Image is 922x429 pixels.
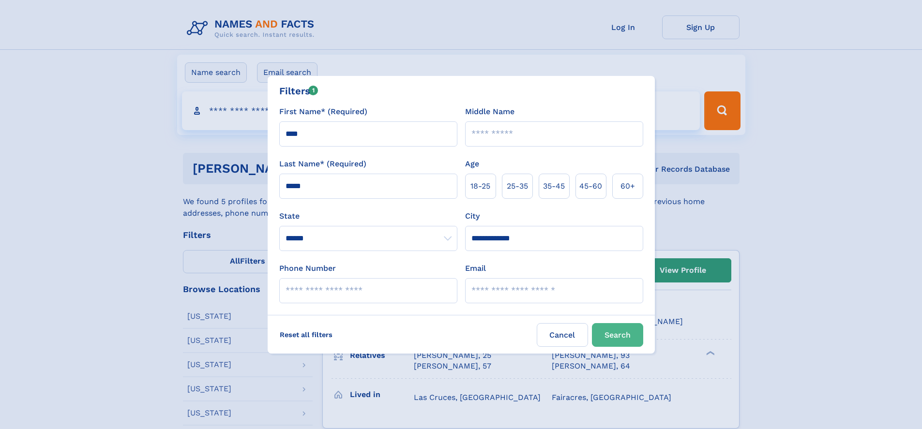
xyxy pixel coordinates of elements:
[592,323,643,347] button: Search
[279,263,336,274] label: Phone Number
[279,158,366,170] label: Last Name* (Required)
[543,180,565,192] span: 35‑45
[507,180,528,192] span: 25‑35
[620,180,635,192] span: 60+
[579,180,602,192] span: 45‑60
[465,158,479,170] label: Age
[465,263,486,274] label: Email
[279,210,457,222] label: State
[465,210,480,222] label: City
[537,323,588,347] label: Cancel
[279,106,367,118] label: First Name* (Required)
[279,84,318,98] div: Filters
[465,106,514,118] label: Middle Name
[470,180,490,192] span: 18‑25
[273,323,339,346] label: Reset all filters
